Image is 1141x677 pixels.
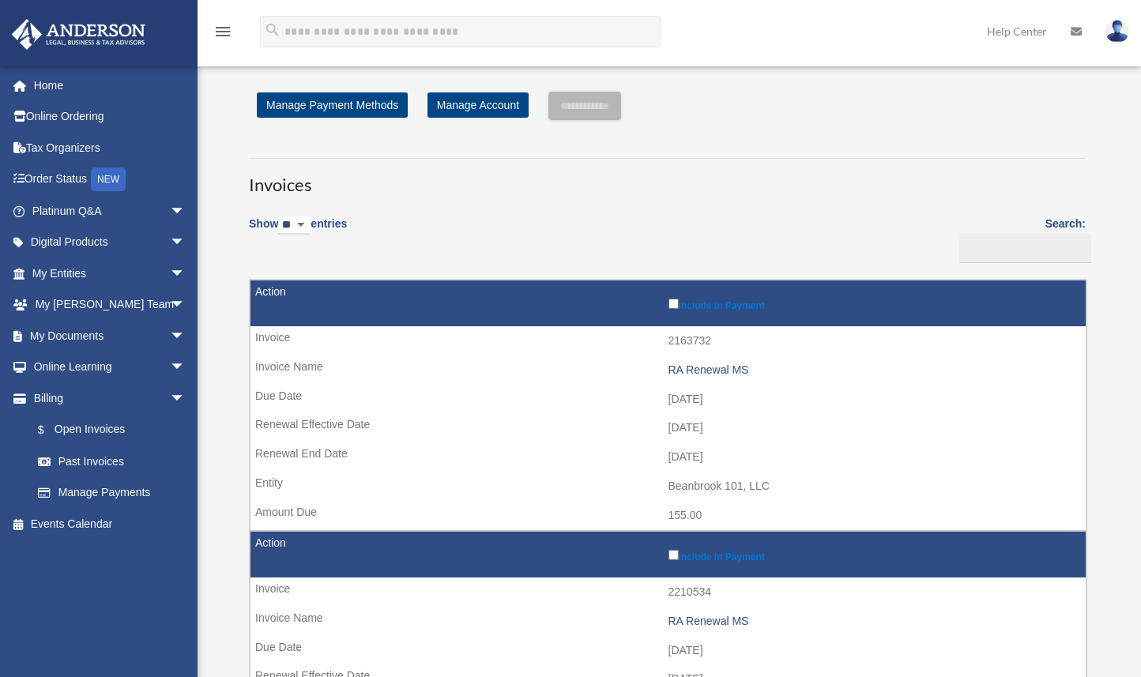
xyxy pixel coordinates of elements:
[11,352,209,383] a: Online Learningarrow_drop_down
[278,216,311,235] select: Showentries
[250,413,1086,443] td: [DATE]
[668,550,679,560] input: Include in Payment
[22,477,201,509] a: Manage Payments
[22,414,194,446] a: $Open Invoices
[250,501,1086,531] td: 155.00
[668,299,679,309] input: Include in Payment
[170,289,201,322] span: arrow_drop_down
[11,258,209,289] a: My Entitiesarrow_drop_down
[11,132,209,164] a: Tax Organizers
[7,19,150,50] img: Anderson Advisors Platinum Portal
[250,442,1086,472] td: [DATE]
[668,547,1079,562] label: Include in Payment
[11,227,209,258] a: Digital Productsarrow_drop_down
[954,214,1086,263] label: Search:
[213,28,232,41] a: menu
[11,101,209,133] a: Online Ordering
[170,320,201,352] span: arrow_drop_down
[91,167,126,191] div: NEW
[959,233,1091,263] input: Search:
[11,195,209,227] a: Platinum Q&Aarrow_drop_down
[22,446,201,477] a: Past Invoices
[250,472,1086,502] td: Beanbrook 101, LLC
[11,508,209,540] a: Events Calendar
[257,92,408,118] a: Manage Payment Methods
[170,352,201,384] span: arrow_drop_down
[250,326,1086,356] td: 2163732
[170,258,201,290] span: arrow_drop_down
[170,382,201,415] span: arrow_drop_down
[250,636,1086,666] td: [DATE]
[170,227,201,259] span: arrow_drop_down
[264,21,281,39] i: search
[250,385,1086,415] td: [DATE]
[249,214,347,250] label: Show entries
[668,363,1079,377] div: RA Renewal MS
[1105,20,1129,43] img: User Pic
[427,92,529,118] a: Manage Account
[170,195,201,228] span: arrow_drop_down
[11,320,209,352] a: My Documentsarrow_drop_down
[668,615,1079,628] div: RA Renewal MS
[668,295,1079,311] label: Include in Payment
[11,289,209,321] a: My [PERSON_NAME] Teamarrow_drop_down
[11,70,209,101] a: Home
[11,164,209,196] a: Order StatusNEW
[250,577,1086,607] td: 2210534
[47,420,55,440] span: $
[213,22,232,41] i: menu
[249,158,1086,197] h3: Invoices
[11,382,201,414] a: Billingarrow_drop_down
